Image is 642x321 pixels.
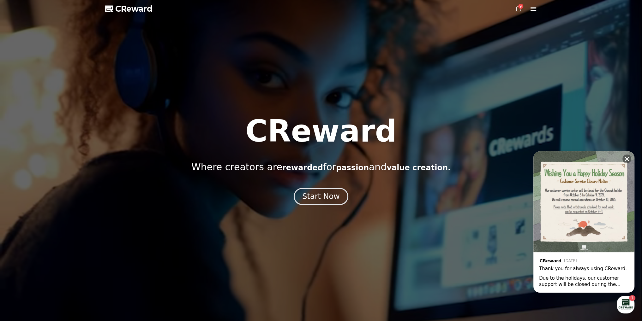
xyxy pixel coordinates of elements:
[52,210,71,215] span: Messages
[115,4,153,14] span: CReward
[518,4,523,9] div: 9
[387,163,451,172] span: value creation.
[245,116,397,146] h1: CReward
[191,161,451,173] p: Where creators are for and
[16,209,27,214] span: Home
[514,5,522,13] a: 9
[42,200,81,216] a: 1Messages
[336,163,369,172] span: passion
[2,200,42,216] a: Home
[294,188,348,205] button: Start Now
[93,209,109,214] span: Settings
[294,194,348,200] a: Start Now
[105,4,153,14] a: CReward
[81,200,121,216] a: Settings
[282,163,323,172] span: rewarded
[64,200,66,205] span: 1
[302,191,340,201] div: Start Now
